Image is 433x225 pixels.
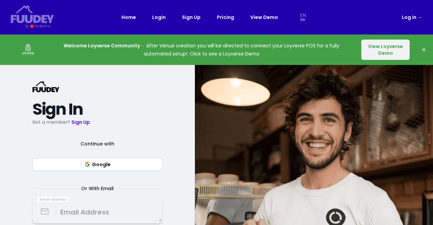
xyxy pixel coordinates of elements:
button: View Loyverse Demo [361,40,410,60]
span: → [417,14,422,21]
div: Orderlina [35,23,50,29]
span: Or With Email [73,184,122,193]
strong: Welcome Loyverse Community [64,42,140,49]
button: Google [32,158,162,171]
a: Sign Up [71,119,90,126]
a: Sign Up [182,13,201,21]
span: Continue with [72,140,122,148]
a: Log in [402,13,422,21]
p: Not a member? [32,118,162,126]
a: Login [152,13,166,21]
div: Email Address [37,197,69,202]
h2: Sign In [32,103,162,115]
p: After Venue creation you will be directed to connect your Loyverse POS for a fully automated setu... [51,42,351,58]
a: Pricing [217,13,234,21]
a: View Demo [250,13,278,21]
svg: {/* Added fill="currentColor" here */} {/* This rectangle defines the background. Its explicit fi... [32,81,60,92]
svg: {/* Added fill="currentColor" here */} {/* This rectangle defines the background. Its explicit fi... [11,5,54,23]
a: Home [121,13,136,21]
div: By [25,23,29,29]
